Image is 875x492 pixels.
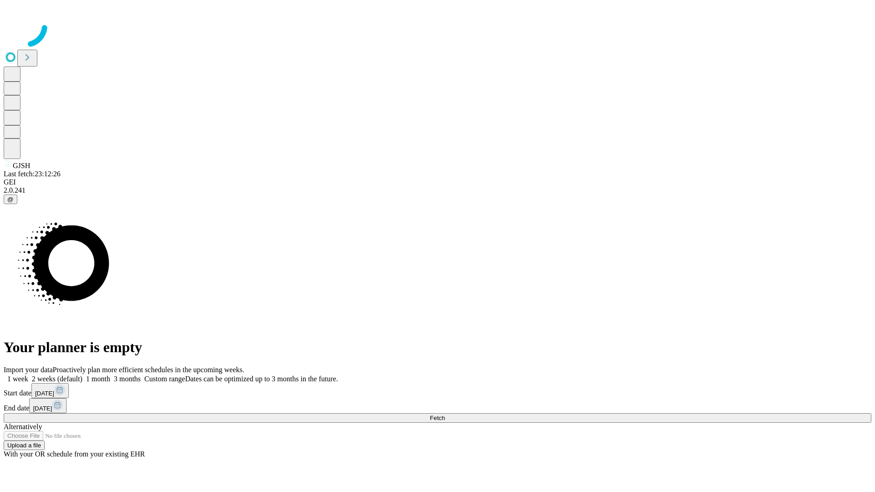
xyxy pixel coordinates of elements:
[7,375,28,383] span: 1 week
[4,423,42,430] span: Alternatively
[4,195,17,204] button: @
[185,375,338,383] span: Dates can be optimized up to 3 months in the future.
[4,413,871,423] button: Fetch
[13,162,30,169] span: GJSH
[33,405,52,412] span: [DATE]
[32,375,82,383] span: 2 weeks (default)
[4,450,145,458] span: With your OR schedule from your existing EHR
[4,186,871,195] div: 2.0.241
[144,375,185,383] span: Custom range
[7,196,14,203] span: @
[29,398,67,413] button: [DATE]
[4,178,871,186] div: GEI
[4,366,53,374] span: Import your data
[114,375,141,383] span: 3 months
[4,339,871,356] h1: Your planner is empty
[430,415,445,421] span: Fetch
[4,383,871,398] div: Start date
[86,375,110,383] span: 1 month
[4,441,45,450] button: Upload a file
[4,170,61,178] span: Last fetch: 23:12:26
[53,366,244,374] span: Proactively plan more efficient schedules in the upcoming weeks.
[35,390,54,397] span: [DATE]
[31,383,69,398] button: [DATE]
[4,398,871,413] div: End date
